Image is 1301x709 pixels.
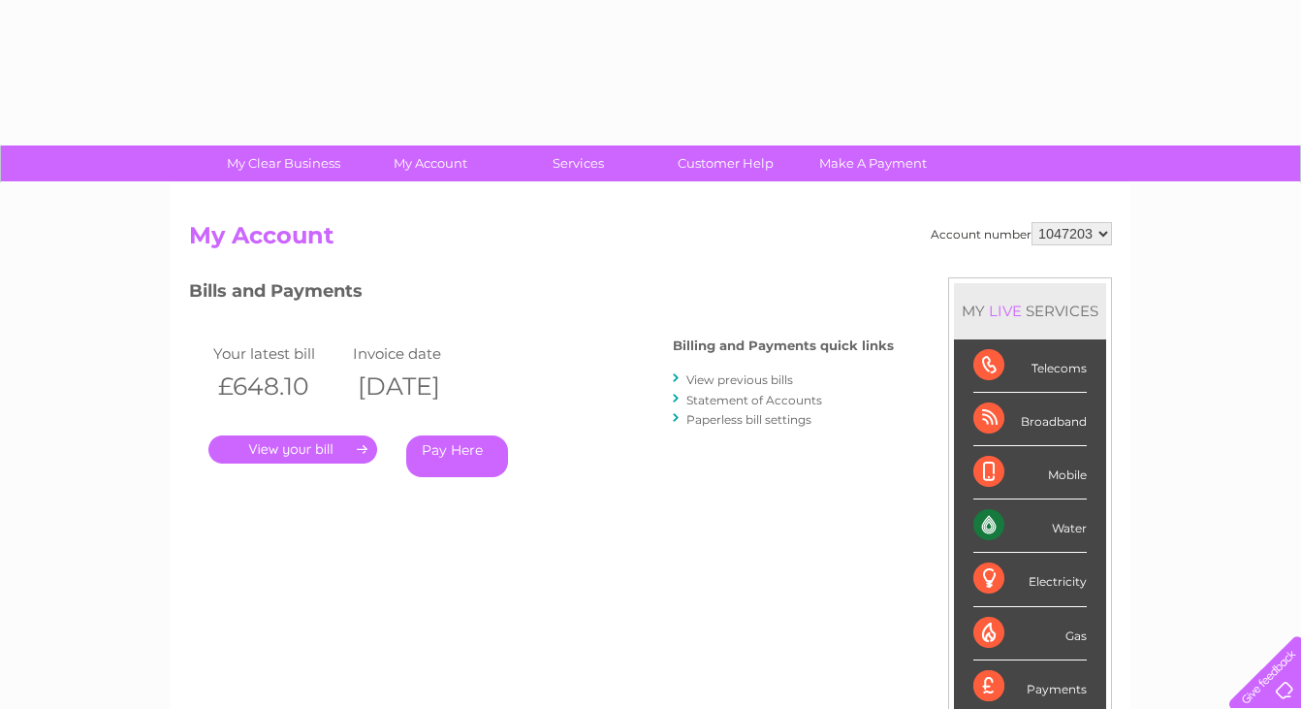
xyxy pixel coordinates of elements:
[931,222,1112,245] div: Account number
[208,435,377,464] a: .
[189,277,894,311] h3: Bills and Payments
[204,145,364,181] a: My Clear Business
[954,283,1106,338] div: MY SERVICES
[793,145,953,181] a: Make A Payment
[406,435,508,477] a: Pay Here
[208,340,348,367] td: Your latest bill
[348,340,488,367] td: Invoice date
[686,412,811,427] a: Paperless bill settings
[973,339,1087,393] div: Telecoms
[973,500,1087,553] div: Water
[973,446,1087,500] div: Mobile
[351,145,511,181] a: My Account
[973,553,1087,606] div: Electricity
[973,393,1087,446] div: Broadband
[985,302,1026,320] div: LIVE
[686,372,793,387] a: View previous bills
[498,145,658,181] a: Services
[673,338,894,353] h4: Billing and Payments quick links
[646,145,806,181] a: Customer Help
[686,393,822,407] a: Statement of Accounts
[348,367,488,406] th: [DATE]
[973,607,1087,661] div: Gas
[189,222,1112,259] h2: My Account
[208,367,348,406] th: £648.10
